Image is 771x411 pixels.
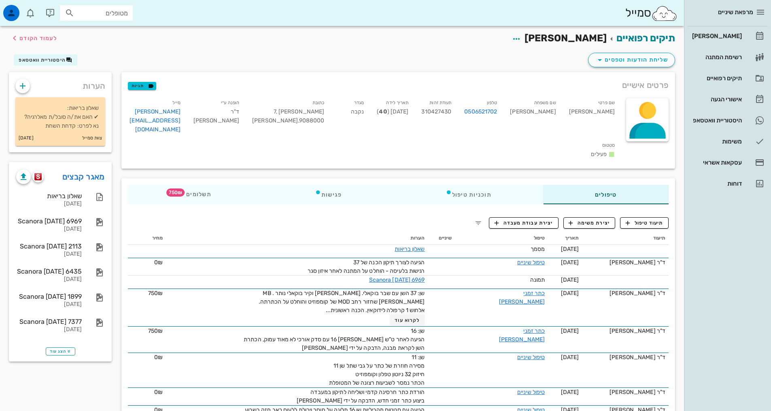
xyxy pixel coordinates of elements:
a: אישורי הגעה [687,90,768,109]
div: ד"ר [PERSON_NAME] [585,388,665,396]
a: מאגר קבצים [62,170,105,183]
a: דוחות [687,174,768,193]
div: תיקים רפואיים [690,75,742,81]
button: תיעוד טיפול [620,217,669,229]
span: 0₪ [154,259,163,266]
th: שיניים [428,232,455,245]
small: מייל [172,100,180,105]
span: [DATE] [561,354,579,361]
small: שם משפחה [534,100,556,105]
th: הערות [166,232,428,245]
a: טיפול שיניים [517,259,545,266]
button: תגיות [128,82,156,90]
p: שאלון בריאות: ✔ האם את/ה סובל/ת מאלרגיה? נא לפרט: קדחת השחת [22,104,99,131]
small: שם פרטי [598,100,615,105]
small: תאריך לידה [386,100,408,105]
div: [DATE] [16,201,82,208]
span: יצירת עבודת מעבדה [495,219,553,227]
span: [PERSON_NAME] [252,117,299,124]
small: טלפון [487,100,497,105]
a: [PERSON_NAME][EMAIL_ADDRESS][DOMAIN_NAME] [130,108,181,133]
a: רשימת המתנה [687,47,768,67]
span: , [298,117,299,124]
span: שן: 11 מסירה חוזרת של כתר על גבי שתל שן 11 חיזוק 32 ניוטון טפלון וקומפוזיט הכתר נמסר לשביעות רצונ... [329,354,425,386]
small: סטטוס [602,143,615,148]
div: משימות [690,138,742,145]
span: הגיעה לצורך תיקון הכנה של 37 רגישות בלעיסה - הוחלט על המתנה לאחר איזון סגר [308,259,425,274]
a: תיקים רפואיים [687,68,768,88]
span: לעמוד הקודם [19,35,57,42]
span: פרטים אישיים [622,79,669,92]
a: היסטוריית וואטסאפ [687,111,768,130]
small: צוות סמייל [82,134,102,143]
th: תאריך [548,232,582,245]
div: [DATE] [16,326,82,333]
div: עסקאות אשראי [690,159,742,166]
span: , [276,108,277,115]
th: מחיר [128,232,166,245]
span: היסטוריית וואטסאפ [19,57,66,63]
div: ד"ר [PERSON_NAME] [187,96,246,139]
div: פגישות [263,185,394,204]
span: יצירת משימה [569,219,610,227]
div: ד"ר [PERSON_NAME] [585,353,665,362]
div: ד"ר [PERSON_NAME] [585,258,665,267]
span: [PERSON_NAME] 7 [274,108,325,115]
img: SmileCloud logo [651,5,678,21]
div: [PERSON_NAME] [563,96,621,139]
div: סמייל [625,4,678,22]
button: שליחת הודעות וטפסים [588,53,675,67]
span: [DATE] [561,246,579,253]
button: יצירת משימה [563,217,616,229]
div: היסטוריית וואטסאפ [690,117,742,124]
div: טיפולים [543,185,669,204]
span: שליחת הודעות וטפסים [595,55,668,65]
div: דוחות [690,180,742,187]
span: מסמך [531,246,545,253]
div: [DATE] [16,226,82,233]
button: היסטוריית וואטסאפ [14,54,77,66]
span: תגיות [132,82,153,90]
div: נקבה [331,96,370,139]
span: הצג עוד [50,349,71,354]
a: כתר זמני [PERSON_NAME] [499,328,545,343]
a: עסקאות אשראי [687,153,768,172]
div: Scanora [DATE] 6969 [16,217,82,225]
span: שן: 37 השן עם שבר בוקאלי. [PERSON_NAME] וקיר בוקאלי נותר MB . [PERSON_NAME] שחזור רחב MOD של קומפ... [259,290,425,314]
span: 0₪ [154,389,163,396]
a: משימות [687,132,768,151]
small: [DATE] [19,134,34,143]
a: תיקים רפואיים [616,32,675,44]
button: scanora logo [32,171,44,182]
div: תוכניות טיפול [394,185,543,204]
span: 750₪ [148,328,163,334]
small: מגדר [354,100,364,105]
span: [PERSON_NAME] [525,32,607,44]
span: פעילים [591,151,607,158]
th: תיעוד [582,232,669,245]
small: תעודת זהות [429,100,451,105]
div: Scanora [DATE] 1899 [16,293,82,300]
span: 0₪ [154,354,163,361]
div: [PERSON_NAME] [690,33,742,39]
span: מרפאת שיניים [718,9,753,16]
div: ד"ר [PERSON_NAME] [585,327,665,335]
div: אישורי הגעה [690,96,742,103]
span: לקרוא עוד [395,317,420,323]
div: רשימת המתנה [690,54,742,60]
div: [DATE] [16,251,82,258]
span: תג [24,6,29,11]
span: תשלומים [180,192,211,197]
a: כתר זמני [PERSON_NAME] [499,290,545,305]
div: Scanora [DATE] 2113 [16,242,82,250]
div: [DATE] [16,301,82,308]
span: [DATE] [561,276,579,283]
a: טיפול שיניים [517,354,545,361]
div: [PERSON_NAME] [503,96,562,139]
span: הורדת כתר חרסינה קדמי ושליחה לתיקון במעבדה ביצוע כתר זמני חדש, הדבקה על ידי [PERSON_NAME] [297,389,425,404]
a: 0506521702 [464,107,497,116]
button: יצירת עבודת מעבדה [489,217,558,229]
img: scanora logo [34,173,42,180]
button: הצג עוד [46,347,75,355]
span: תמונה [530,276,545,283]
